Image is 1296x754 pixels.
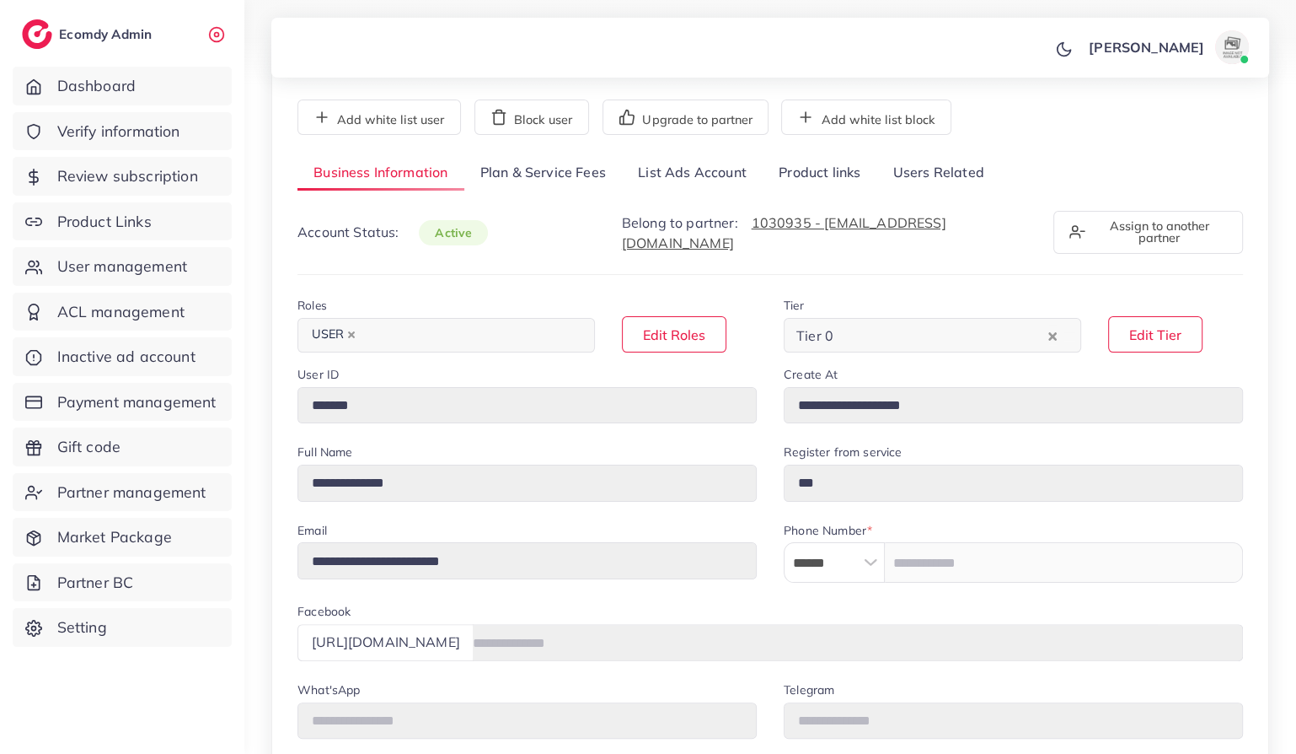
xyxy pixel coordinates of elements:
button: Assign to another partner [1053,211,1243,254]
h2: Ecomdy Admin [59,26,156,42]
span: Payment management [57,391,217,413]
span: User management [57,256,187,277]
label: Phone Number [784,522,872,539]
a: Review subscription [13,157,232,196]
div: [URL][DOMAIN_NAME] [297,624,474,660]
a: Partner management [13,473,232,512]
a: 1030935 - [EMAIL_ADDRESS][DOMAIN_NAME] [622,214,946,251]
label: Email [297,522,327,539]
label: Facebook [297,603,351,620]
span: Dashboard [57,75,136,97]
label: Create At [784,366,838,383]
label: Roles [297,297,327,314]
a: Inactive ad account [13,337,232,376]
a: Payment management [13,383,232,422]
a: [PERSON_NAME]avatar [1079,30,1256,64]
p: [PERSON_NAME] [1089,37,1204,57]
button: Edit Roles [622,316,726,353]
label: Register from service [784,444,902,460]
div: Search for option [297,318,595,353]
label: User ID [297,366,339,383]
button: Deselect USER [347,331,356,339]
a: Users Related [876,155,999,191]
span: active [419,220,488,245]
p: Belong to partner: [622,213,1033,253]
label: Tier [784,297,804,314]
button: Add white list block [781,100,951,135]
span: Gift code [57,436,120,458]
button: Clear Selected [1048,326,1057,345]
span: Partner BC [57,572,134,594]
label: Full Name [297,444,352,460]
label: What'sApp [297,681,360,698]
a: Verify information [13,112,232,151]
a: Product links [763,155,876,191]
span: Partner management [57,482,206,504]
a: List Ads Account [622,155,763,191]
span: Market Package [57,526,172,548]
span: Setting [57,617,107,638]
span: Product Links [57,211,152,233]
a: Market Package [13,518,232,557]
a: Setting [13,608,232,647]
div: Search for option [784,318,1081,353]
a: ACL management [13,293,232,331]
input: Search for option [838,322,1044,348]
a: logoEcomdy Admin [22,19,156,49]
button: Add white list user [297,100,461,135]
a: Partner BC [13,563,232,602]
span: ACL management [57,301,185,323]
span: Tier 0 [793,323,837,348]
span: Review subscription [57,165,198,187]
a: Business Information [297,155,464,191]
img: avatar [1215,30,1249,64]
a: Product Links [13,202,232,241]
img: logo [22,19,52,49]
button: Block user [474,100,589,135]
span: Verify information [57,121,180,143]
button: Edit Tier [1108,316,1202,353]
a: Dashboard [13,67,232,105]
p: Account Status: [297,222,488,243]
a: Gift code [13,428,232,466]
a: Plan & Service Fees [464,155,622,191]
button: Upgrade to partner [602,100,768,135]
label: Telegram [784,681,834,698]
a: User management [13,247,232,286]
input: Search for option [365,322,573,348]
span: USER [304,323,363,347]
span: Inactive ad account [57,346,195,368]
